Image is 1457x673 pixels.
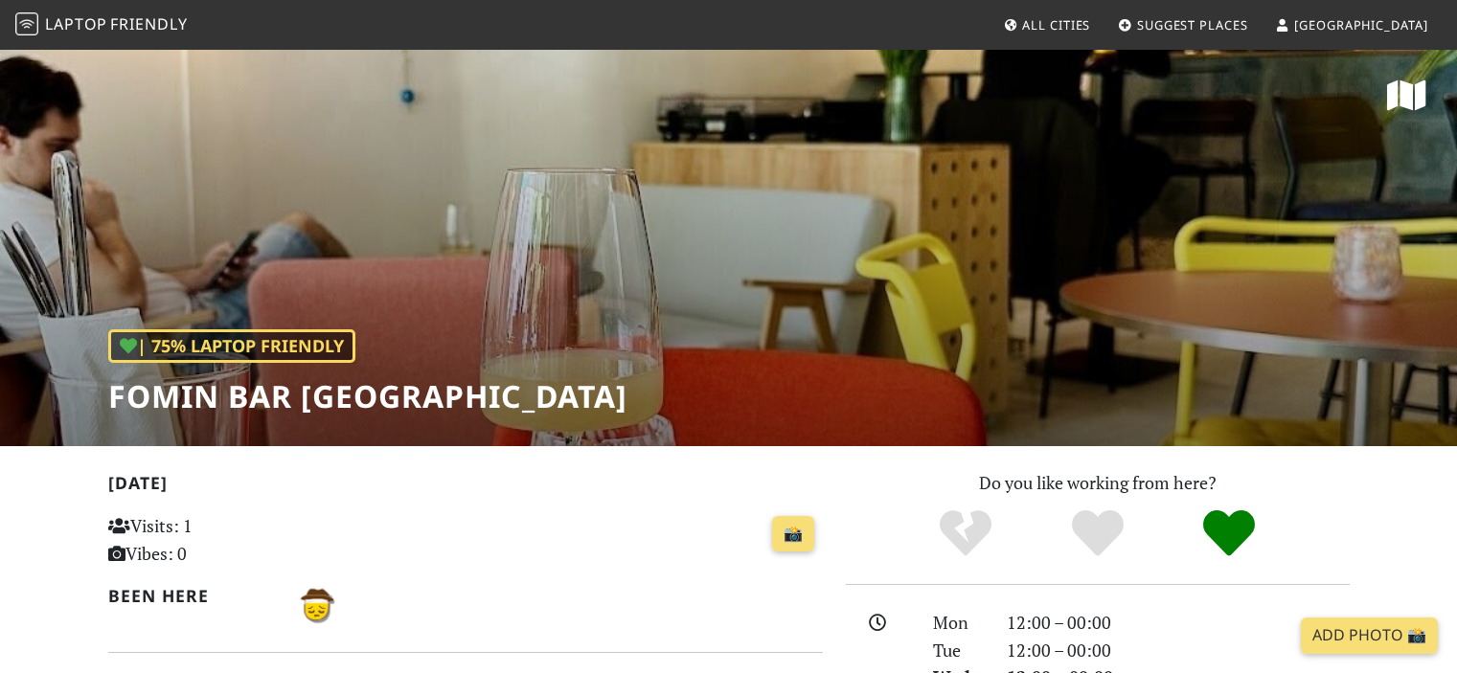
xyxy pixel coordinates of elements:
a: Add Photo 📸 [1301,617,1438,654]
span: All Cities [1022,16,1090,34]
h1: Fomin Bar [GEOGRAPHIC_DATA] [108,378,627,415]
a: [GEOGRAPHIC_DATA] [1267,8,1435,42]
span: Basel B [292,592,338,615]
div: Definitely! [1163,507,1295,560]
div: Tue [922,637,994,664]
a: All Cities [995,8,1098,42]
div: Mon [922,609,994,637]
p: Visits: 1 Vibes: 0 [108,512,331,568]
div: No [899,507,1032,560]
div: | 75% Laptop Friendly [108,329,355,363]
span: Laptop [45,13,107,34]
span: Friendly [110,13,187,34]
div: Yes [1032,507,1164,560]
span: [GEOGRAPHIC_DATA] [1294,16,1427,34]
h2: Been here [108,586,270,606]
div: 12:00 – 00:00 [995,609,1361,637]
div: 12:00 – 00:00 [995,637,1361,664]
img: LaptopFriendly [15,12,38,35]
h2: [DATE] [108,473,823,501]
span: Suggest Places [1137,16,1248,34]
img: 3609-basel.jpg [292,582,338,628]
a: LaptopFriendly LaptopFriendly [15,9,188,42]
p: Do you like working from here? [846,469,1350,497]
a: Suggest Places [1110,8,1256,42]
a: 📸 [772,516,814,552]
